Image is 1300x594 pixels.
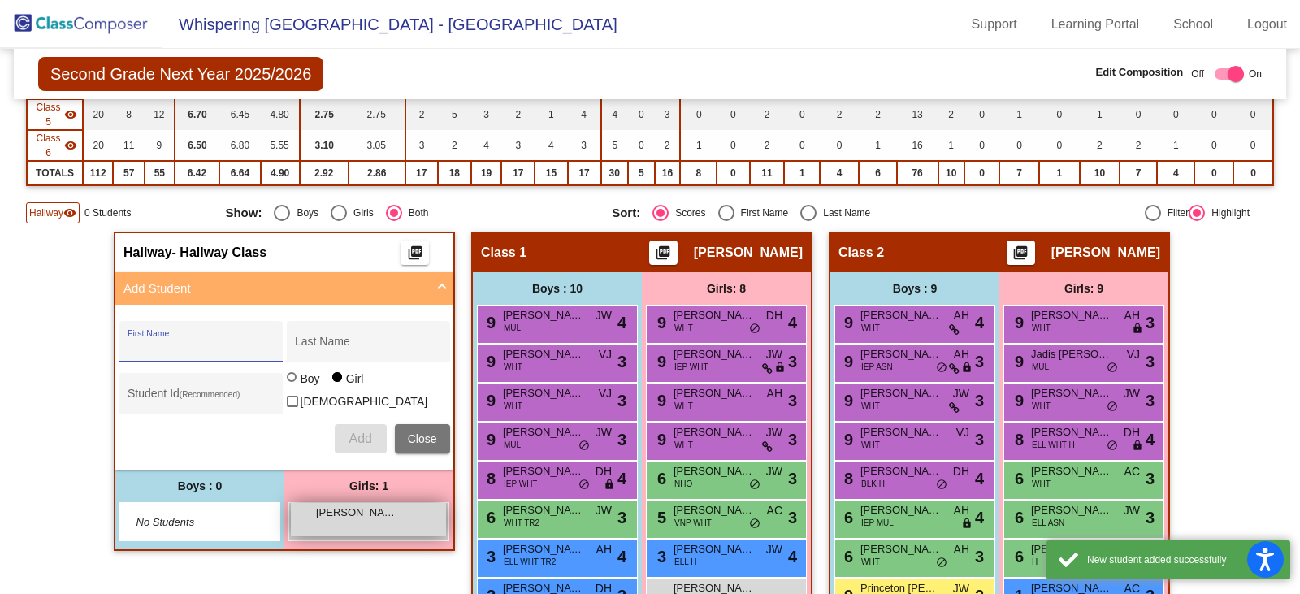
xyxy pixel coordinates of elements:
td: 1 [938,130,964,161]
td: 10 [938,161,964,185]
td: 0 [964,130,1000,161]
td: 0 [1194,130,1233,161]
span: Jadis [PERSON_NAME] [1031,346,1112,362]
span: Class 1 [481,245,526,261]
span: 9 [840,353,853,371]
span: [PERSON_NAME] [860,307,942,323]
td: 2 [859,99,896,130]
span: DH [953,463,969,480]
span: [PERSON_NAME] [860,346,942,362]
span: do_not_disturb_alt [936,362,947,375]
span: Whispering [GEOGRAPHIC_DATA] - [GEOGRAPHIC_DATA] [162,11,617,37]
td: 0 [1233,130,1273,161]
td: 15 [535,161,567,185]
td: 0 [1039,99,1080,130]
span: [PERSON_NAME] [860,424,942,440]
td: Alicia Jonson Graham - No Class Name [27,99,83,130]
span: Off [1191,67,1204,81]
td: 9 [145,130,175,161]
td: 7 [1120,161,1157,185]
span: Add [349,431,371,445]
td: 4 [535,130,567,161]
span: 9 [840,392,853,410]
span: lock [961,362,973,375]
td: 0 [1120,99,1157,130]
mat-radio-group: Select an option [612,205,986,221]
span: On [1249,67,1262,81]
td: 112 [83,161,113,185]
span: WHT [1032,322,1051,334]
span: do_not_disturb_alt [749,479,760,492]
span: MUL [1032,361,1049,373]
td: TOTALS [27,161,83,185]
span: MUL [504,439,521,451]
td: 1 [784,161,820,185]
span: WHT [861,439,880,451]
td: 0 [820,130,859,161]
div: Highlight [1205,206,1250,220]
td: 11 [750,161,785,185]
span: WHT [861,400,880,412]
span: 9 [840,431,853,449]
span: Hallway [29,206,63,220]
span: do_not_disturb_alt [578,440,590,453]
span: [PERSON_NAME] [503,307,584,323]
span: Hallway [123,245,172,261]
span: 3 [617,349,626,374]
span: 3 [1146,388,1155,413]
mat-radio-group: Select an option [225,205,600,221]
td: 76 [897,161,938,185]
span: JW [766,463,782,480]
td: 57 [113,161,145,185]
span: 4 [617,466,626,491]
span: lock [774,362,786,375]
td: 0 [628,130,655,161]
span: do_not_disturb_alt [1107,362,1118,375]
mat-icon: visibility [64,139,77,152]
span: 9 [483,314,496,332]
span: do_not_disturb_alt [578,479,590,492]
span: BLK H [861,478,885,490]
mat-icon: picture_as_pdf [653,245,673,267]
span: 3 [617,427,626,452]
td: 3 [405,130,438,161]
span: Class 5 [32,100,64,129]
span: Show: [225,206,262,220]
td: 0 [1233,99,1273,130]
div: Girls: 1 [284,470,453,502]
span: 9 [1011,392,1024,410]
span: 3 [617,388,626,413]
span: [PERSON_NAME] [674,346,755,362]
span: WHT [674,322,693,334]
td: 5 [628,161,655,185]
mat-icon: picture_as_pdf [1011,245,1030,267]
td: 2 [405,99,438,130]
td: 2 [750,130,785,161]
span: ELL WHT H [1032,439,1075,451]
span: JW [766,346,782,363]
span: Edit Composition [1096,64,1184,80]
input: Student Id [128,393,274,406]
span: lock [961,518,973,531]
span: AH [954,307,969,324]
span: 3 [975,349,984,374]
span: No Students [136,514,238,531]
span: do_not_disturb_alt [749,518,760,531]
td: 0 [964,161,1000,185]
span: JW [596,307,612,324]
td: 13 [897,99,938,130]
td: 12 [145,99,175,130]
span: 4 [975,310,984,335]
span: [PERSON_NAME] [674,307,755,323]
span: 9 [1011,353,1024,371]
td: 0 [784,130,820,161]
span: 9 [653,431,666,449]
span: 4 [975,505,984,530]
span: VNP WHT [674,517,712,529]
span: 9 [483,353,496,371]
td: 0 [1194,161,1233,185]
span: JW [766,424,782,441]
span: DH [596,463,612,480]
td: 3 [471,99,502,130]
td: 19 [471,161,502,185]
